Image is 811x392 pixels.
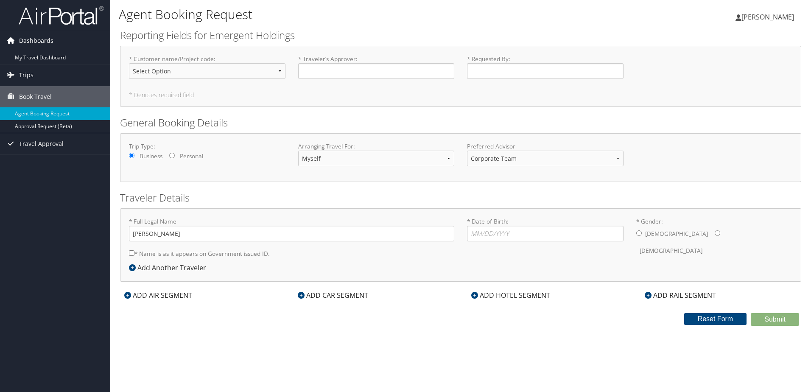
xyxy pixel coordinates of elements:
input: * Gender:[DEMOGRAPHIC_DATA][DEMOGRAPHIC_DATA] [715,230,720,236]
input: * Traveler’s Approver: [298,63,455,79]
label: * Gender: [636,217,793,259]
label: * Customer name/Project code : [129,55,285,86]
input: * Name is as it appears on Government issued ID. [129,250,134,256]
div: ADD RAIL SEGMENT [640,290,720,300]
label: Personal [180,152,203,160]
div: Add Another Traveler [129,263,210,273]
label: Preferred Advisor [467,142,624,151]
label: Business [140,152,162,160]
label: * Full Legal Name [129,217,454,241]
div: ADD HOTEL SEGMENT [467,290,554,300]
input: * Requested By: [467,63,624,79]
h2: General Booking Details [120,115,801,130]
div: ADD AIR SEGMENT [120,290,196,300]
span: Trips [19,64,34,86]
h5: * Denotes required field [129,92,792,98]
span: Travel Approval [19,133,64,154]
label: Arranging Travel For: [298,142,455,151]
input: * Full Legal Name [129,226,454,241]
label: * Name is as it appears on Government issued ID. [129,246,270,261]
h2: Reporting Fields for Emergent Holdings [120,28,801,42]
label: [DEMOGRAPHIC_DATA] [640,243,702,259]
span: Book Travel [19,86,52,107]
label: * Date of Birth: [467,217,624,241]
span: [PERSON_NAME] [741,12,794,22]
input: * Date of Birth: [467,226,624,241]
span: Dashboards [19,30,53,51]
h1: Agent Booking Request [119,6,575,23]
select: * Customer name/Project code: [129,63,285,79]
label: * Traveler’s Approver : [298,55,455,79]
button: Reset Form [684,313,747,325]
button: Submit [751,313,799,326]
label: * Requested By : [467,55,624,79]
div: ADD CAR SEGMENT [294,290,372,300]
img: airportal-logo.png [19,6,103,25]
label: Trip Type: [129,142,285,151]
h2: Traveler Details [120,190,801,205]
a: [PERSON_NAME] [735,4,803,30]
input: * Gender:[DEMOGRAPHIC_DATA][DEMOGRAPHIC_DATA] [636,230,642,236]
label: [DEMOGRAPHIC_DATA] [645,226,708,242]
